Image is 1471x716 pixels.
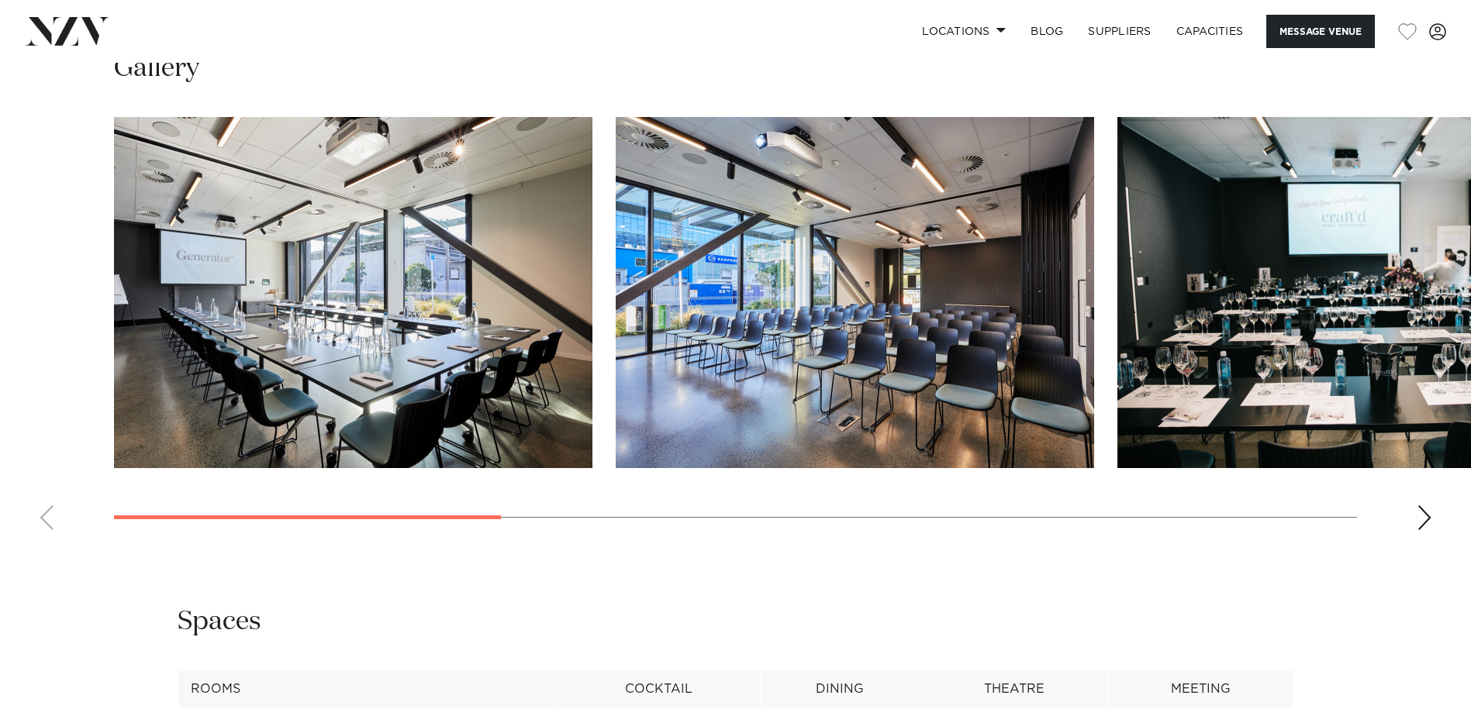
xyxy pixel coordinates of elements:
[178,670,558,708] th: Rooms
[25,17,109,45] img: nzv-logo.png
[1108,670,1294,708] th: Meeting
[178,604,261,639] h2: Spaces
[1018,15,1076,48] a: BLOG
[114,117,592,468] swiper-slide: 1 / 8
[1076,15,1163,48] a: SUPPLIERS
[616,117,1094,468] swiper-slide: 2 / 8
[1266,15,1375,48] button: Message Venue
[920,670,1108,708] th: Theatre
[114,51,199,86] h2: Gallery
[760,670,920,708] th: Dining
[910,15,1018,48] a: Locations
[1164,15,1256,48] a: Capacities
[558,670,760,708] th: Cocktail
